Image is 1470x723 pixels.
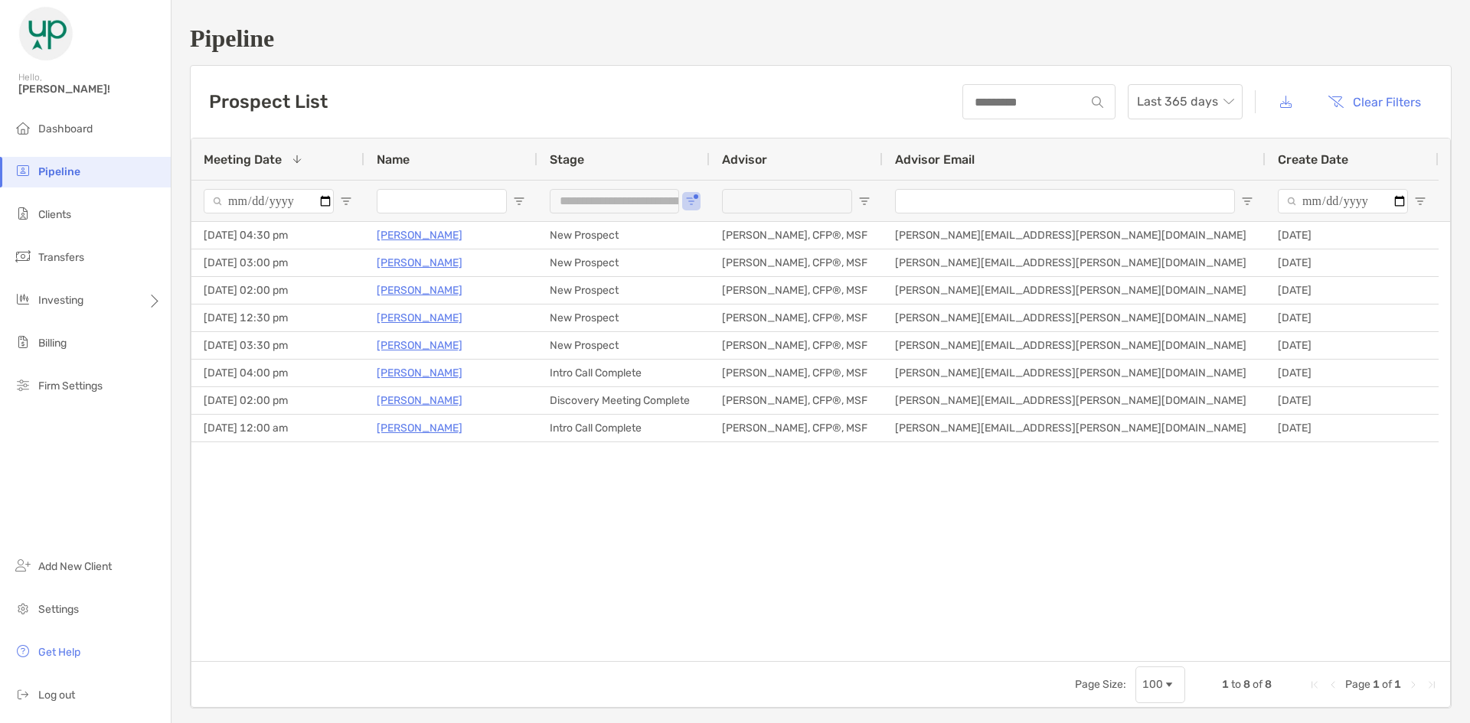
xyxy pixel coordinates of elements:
div: [DATE] 04:30 pm [191,222,364,249]
a: [PERSON_NAME] [377,308,462,327]
div: Page Size: [1075,678,1126,691]
a: [PERSON_NAME] [377,226,462,245]
div: Intro Call Complete [537,360,710,386]
div: [DATE] 12:00 am [191,415,364,441]
div: [PERSON_NAME][EMAIL_ADDRESS][PERSON_NAME][DOMAIN_NAME] [883,332,1266,359]
div: [DATE] [1266,332,1439,359]
span: Firm Settings [38,379,103,392]
span: of [1382,678,1392,691]
div: [PERSON_NAME][EMAIL_ADDRESS][PERSON_NAME][DOMAIN_NAME] [883,360,1266,386]
img: firm-settings icon [14,376,32,394]
div: [PERSON_NAME][EMAIL_ADDRESS][PERSON_NAME][DOMAIN_NAME] [883,415,1266,441]
div: Last Page [1426,679,1438,691]
span: Advisor [722,152,767,167]
a: [PERSON_NAME] [377,336,462,355]
input: Name Filter Input [377,189,507,213]
div: New Prospect [537,249,710,276]
h3: Prospect List [209,91,328,112]
span: Dashboard [38,122,93,135]
span: Add New Client [38,560,112,573]
div: [DATE] 04:00 pm [191,360,364,386]
p: [PERSON_NAME] [377,418,462,438]
input: Create Date Filter Input [1278,189,1408,213]
div: [DATE] [1266,360,1439,386]
div: First Page [1308,679,1321,691]
span: of [1253,678,1263,691]
button: Open Filter Menu [513,195,525,207]
span: Investing [38,294,83,307]
a: [PERSON_NAME] [377,391,462,410]
div: New Prospect [537,305,710,331]
span: to [1231,678,1241,691]
button: Open Filter Menu [1241,195,1253,207]
img: Zoe Logo [18,6,73,61]
a: [PERSON_NAME] [377,253,462,272]
span: 8 [1265,678,1272,691]
img: transfers icon [14,247,32,265]
div: [PERSON_NAME], CFP®, MSF [710,249,883,276]
div: [PERSON_NAME], CFP®, MSF [710,277,883,304]
span: 1 [1222,678,1229,691]
img: investing icon [14,290,32,308]
img: dashboard icon [14,119,32,137]
img: add_new_client icon [14,556,32,575]
img: logout icon [14,685,32,703]
div: [PERSON_NAME], CFP®, MSF [710,305,883,331]
div: [DATE] [1266,305,1439,331]
img: billing icon [14,333,32,351]
div: [DATE] 02:00 pm [191,277,364,304]
div: New Prospect [537,332,710,359]
span: Settings [38,603,79,616]
span: Transfers [38,251,84,264]
a: [PERSON_NAME] [377,281,462,300]
span: Page [1345,678,1370,691]
div: New Prospect [537,222,710,249]
div: [PERSON_NAME], CFP®, MSF [710,415,883,441]
div: New Prospect [537,277,710,304]
img: get-help icon [14,642,32,660]
div: [DATE] 03:00 pm [191,249,364,276]
div: [PERSON_NAME][EMAIL_ADDRESS][PERSON_NAME][DOMAIN_NAME] [883,387,1266,414]
span: Advisor Email [895,152,975,167]
span: Name [377,152,410,167]
div: Next Page [1407,679,1419,691]
div: 100 [1142,678,1163,691]
div: [PERSON_NAME][EMAIL_ADDRESS][PERSON_NAME][DOMAIN_NAME] [883,277,1266,304]
span: Last 365 days [1137,85,1233,119]
div: [DATE] [1266,387,1439,414]
div: Intro Call Complete [537,415,710,441]
a: [PERSON_NAME] [377,363,462,383]
span: Billing [38,337,67,350]
button: Open Filter Menu [858,195,871,207]
div: [DATE] 12:30 pm [191,305,364,331]
button: Clear Filters [1316,85,1432,119]
div: [PERSON_NAME][EMAIL_ADDRESS][PERSON_NAME][DOMAIN_NAME] [883,249,1266,276]
div: [DATE] [1266,249,1439,276]
input: Advisor Email Filter Input [895,189,1235,213]
span: Meeting Date [204,152,282,167]
span: Stage [550,152,584,167]
img: input icon [1092,96,1103,108]
div: [PERSON_NAME][EMAIL_ADDRESS][PERSON_NAME][DOMAIN_NAME] [883,305,1266,331]
div: [PERSON_NAME][EMAIL_ADDRESS][PERSON_NAME][DOMAIN_NAME] [883,222,1266,249]
div: [DATE] [1266,277,1439,304]
input: Meeting Date Filter Input [204,189,334,213]
span: Clients [38,208,71,221]
div: [PERSON_NAME], CFP®, MSF [710,332,883,359]
div: Discovery Meeting Complete [537,387,710,414]
span: Pipeline [38,165,80,178]
button: Open Filter Menu [340,195,352,207]
div: [PERSON_NAME], CFP®, MSF [710,387,883,414]
span: [PERSON_NAME]! [18,83,162,96]
div: [DATE] [1266,222,1439,249]
span: 1 [1394,678,1401,691]
img: clients icon [14,204,32,223]
h1: Pipeline [190,24,1452,53]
